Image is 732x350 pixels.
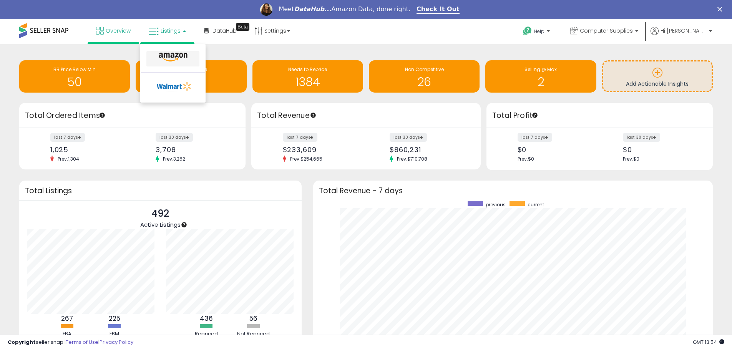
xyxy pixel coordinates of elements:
[283,146,360,154] div: $233,609
[91,330,138,338] div: FBM
[693,338,724,346] span: 2025-09-9 13:54 GMT
[143,19,192,42] a: Listings
[373,76,476,88] h1: 26
[310,112,317,119] div: Tooltip anchor
[181,221,188,228] div: Tooltip anchor
[623,156,639,162] span: Prev: $0
[288,66,327,73] span: Needs to Reprice
[528,201,544,208] span: current
[231,330,277,338] div: Not Repriced
[109,314,120,323] b: 225
[417,5,460,14] a: Check It Out
[486,201,506,208] span: previous
[294,5,331,13] i: DataHub...
[175,66,207,73] span: Inventory Age
[525,66,557,73] span: Selling @ Max
[651,27,712,44] a: Hi [PERSON_NAME]
[236,23,249,31] div: Tooltip anchor
[139,76,242,88] h1: 3
[61,314,73,323] b: 267
[198,19,242,42] a: DataHub
[564,19,644,44] a: Computer Supplies
[54,156,83,162] span: Prev: 1,304
[489,76,592,88] h1: 2
[257,110,475,121] h3: Total Revenue
[518,146,594,154] div: $0
[136,60,246,93] a: Inventory Age 3
[603,61,712,91] a: Add Actionable Insights
[8,339,133,346] div: seller snap | |
[66,338,98,346] a: Terms of Use
[369,60,480,93] a: Non Competitive 26
[485,60,596,93] a: Selling @ Max 2
[283,133,317,142] label: last 7 days
[249,314,257,323] b: 56
[623,146,699,154] div: $0
[50,146,127,154] div: 1,025
[212,27,237,35] span: DataHub
[661,27,707,35] span: Hi [PERSON_NAME]
[534,28,544,35] span: Help
[256,76,359,88] h1: 1384
[405,66,444,73] span: Non Competitive
[518,133,552,142] label: last 7 days
[23,76,126,88] h1: 50
[523,26,532,36] i: Get Help
[518,156,534,162] span: Prev: $0
[140,206,181,221] p: 492
[393,156,431,162] span: Prev: $710,708
[580,27,633,35] span: Computer Supplies
[159,156,189,162] span: Prev: 3,252
[161,27,181,35] span: Listings
[8,338,36,346] strong: Copyright
[25,188,296,194] h3: Total Listings
[183,330,229,338] div: Repriced
[106,27,131,35] span: Overview
[626,80,689,88] span: Add Actionable Insights
[100,338,133,346] a: Privacy Policy
[517,20,558,44] a: Help
[279,5,410,13] div: Meet Amazon Data, done right.
[717,7,725,12] div: Close
[19,60,130,93] a: BB Price Below Min 50
[249,19,296,42] a: Settings
[286,156,326,162] span: Prev: $254,665
[390,146,467,154] div: $860,231
[390,133,427,142] label: last 30 days
[531,112,538,119] div: Tooltip anchor
[623,133,660,142] label: last 30 days
[25,110,240,121] h3: Total Ordered Items
[319,188,707,194] h3: Total Revenue - 7 days
[90,19,136,42] a: Overview
[156,146,232,154] div: 3,708
[99,112,106,119] div: Tooltip anchor
[53,66,96,73] span: BB Price Below Min
[156,133,193,142] label: last 30 days
[492,110,707,121] h3: Total Profit
[44,330,90,338] div: FBA
[252,60,363,93] a: Needs to Reprice 1384
[200,314,213,323] b: 436
[260,3,272,16] img: Profile image for Georgie
[140,221,181,229] span: Active Listings
[50,133,85,142] label: last 7 days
